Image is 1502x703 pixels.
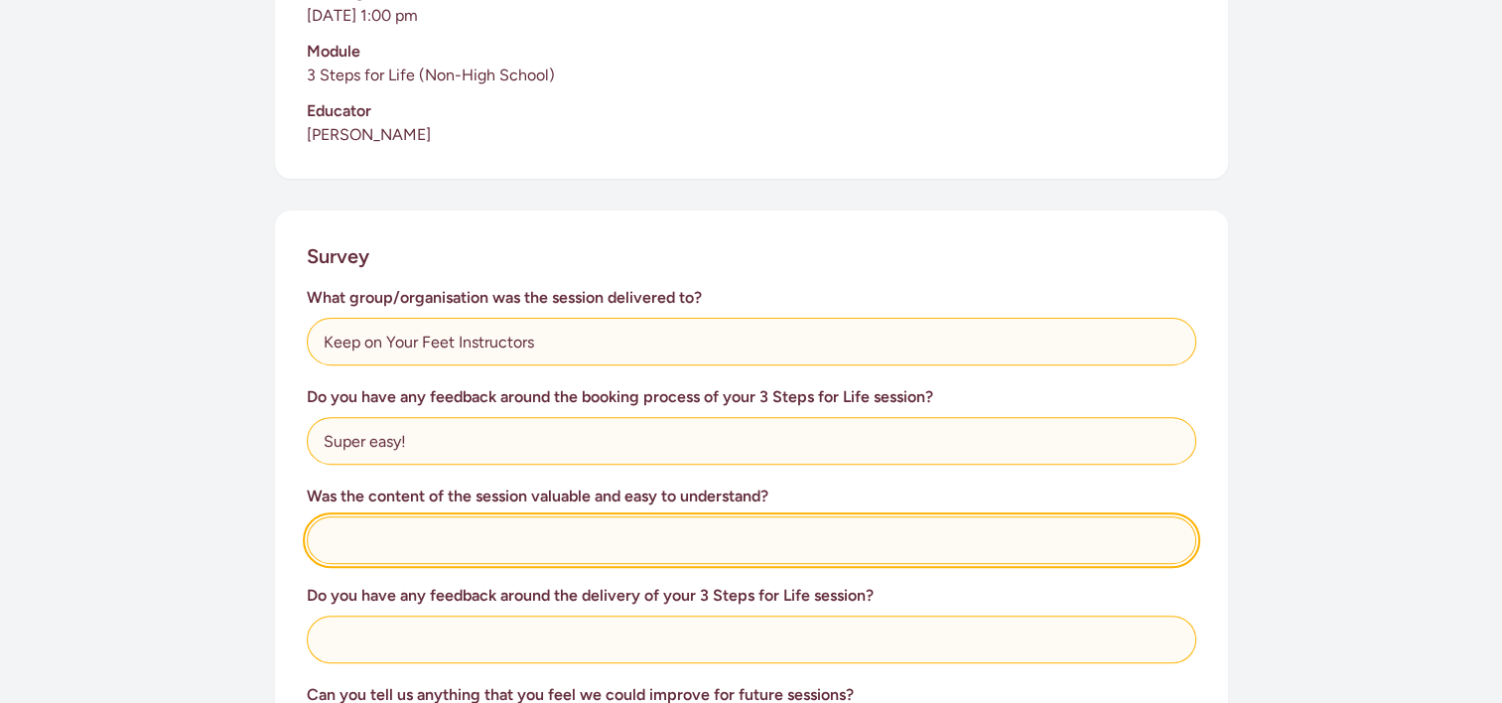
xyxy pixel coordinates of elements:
h3: Was the content of the session valuable and easy to understand? [307,485,1196,508]
h3: What group/organisation was the session delivered to? [307,286,1196,310]
p: [PERSON_NAME] [307,123,1196,147]
h3: Do you have any feedback around the delivery of your 3 Steps for Life session? [307,584,1196,608]
h3: Educator [307,99,1196,123]
p: [DATE] 1:00 pm [307,4,1196,28]
h3: Module [307,40,1196,64]
h3: Do you have any feedback around the booking process of your 3 Steps for Life session? [307,385,1196,409]
h2: Survey [307,242,369,270]
p: 3 Steps for Life (Non-High School) [307,64,1196,87]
